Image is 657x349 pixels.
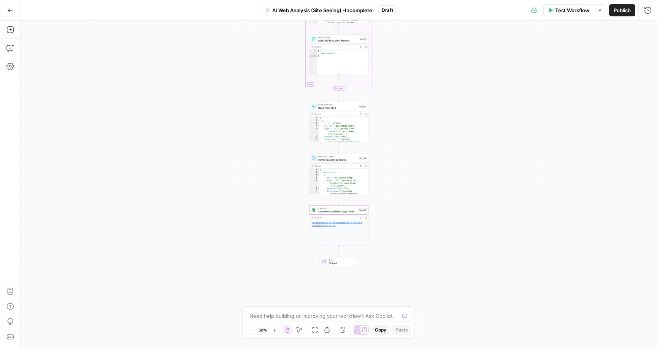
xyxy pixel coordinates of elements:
[309,138,319,154] div: 7
[309,127,319,135] div: 5
[309,190,319,209] div: 7
[309,117,319,120] div: 1
[309,257,368,266] div: EndOutput
[317,171,319,174] span: Toggle code folding, rows 2 through 630
[259,327,267,333] span: 50%
[309,49,317,52] div: 1
[309,177,319,179] div: 4
[314,216,358,219] div: Output
[318,209,357,213] span: save extracted data to g-sheet
[314,45,358,48] div: Output
[309,86,368,91] div: Complete
[359,105,367,108] div: Step 16
[392,325,411,335] button: Paste
[338,91,340,101] g: Edge from step_12-iteration-end to step_16
[309,169,319,171] div: 1
[309,187,319,190] div: 6
[359,208,367,212] div: Step 13
[314,164,358,167] div: Output
[309,102,368,142] div: Read from GridRead from GridStep 16Output[ { "__id":"9527047", "url_id":"[URL][DOMAIN_NAME]", "pa...
[317,169,319,171] span: Toggle code folding, rows 1 through 691
[318,158,357,161] span: format data for g-sheet
[309,174,319,177] div: 3
[338,24,340,34] g: Edge from step_10 to step_11
[318,207,357,210] span: Integration
[382,7,393,14] span: Draft
[338,195,340,205] g: Edge from step_14 to step_13
[338,247,340,257] g: Edge from step_13 to end
[309,35,368,75] div: Write to GridAdd urls Extraction ResultsStep 11Output{ "rows_created":1}
[312,208,316,212] img: Group%201%201.png
[359,37,367,41] div: Step 11
[329,261,355,265] span: Output
[314,113,358,116] div: Output
[309,171,319,174] div: 2
[318,38,357,42] span: Add urls Extraction Results
[309,179,319,187] div: 5
[318,155,357,158] span: Run Code · Python
[555,6,589,14] span: Test Workflow
[318,106,357,110] span: Read from Grid
[614,6,631,14] span: Publish
[261,4,377,16] button: AI Web Analysis (Site Seeing) -Incomplete
[272,6,372,14] span: AI Web Analysis (Site Seeing) -Incomplete
[315,49,317,52] span: Toggle code folding, rows 1 through 3
[338,143,340,153] g: Edge from step_16 to step_14
[309,55,317,57] div: 3
[333,86,344,91] div: Complete
[309,125,319,127] div: 4
[359,156,367,160] div: Step 14
[318,36,357,39] span: Write to Grid
[609,4,635,16] button: Publish
[395,327,408,333] span: Paste
[309,52,317,55] div: 2
[375,327,386,333] span: Copy
[309,120,319,122] div: 2
[309,154,368,194] div: Run Code · Pythonformat data for g-sheetStep 14Output{ "sheets_data":[ { "URL":"[URL][DOMAIN_NAME...
[317,120,319,122] span: Toggle code folding, rows 2 through 21
[318,103,357,106] span: Read from Grid
[329,258,355,261] span: End
[372,325,389,335] button: Copy
[317,117,319,120] span: Toggle code folding, rows 1 through 662
[317,174,319,177] span: Toggle code folding, rows 3 through 21
[309,135,319,138] div: 6
[543,4,594,16] button: Test Workflow
[309,122,319,125] div: 3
